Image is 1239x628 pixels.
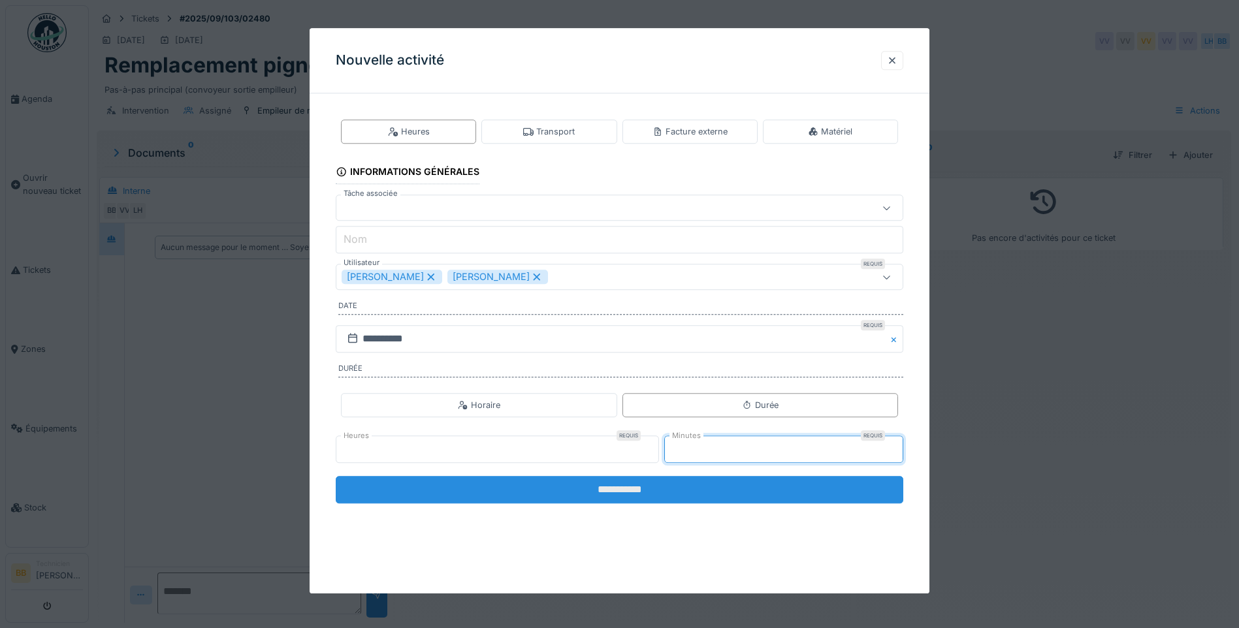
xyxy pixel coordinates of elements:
label: Durée [338,363,903,377]
div: Heures [388,125,430,138]
label: Utilisateur [341,258,382,269]
div: Informations générales [336,162,479,184]
label: Heures [341,430,372,441]
label: Tâche associée [341,189,400,200]
div: Matériel [808,125,852,138]
label: Date [338,301,903,315]
div: Requis [861,320,885,330]
div: [PERSON_NAME] [447,270,548,285]
div: Transport [523,125,575,138]
div: Requis [617,430,641,441]
label: Minutes [669,430,703,441]
div: [PERSON_NAME] [342,270,442,285]
label: Nom [341,232,370,247]
div: Horaire [458,399,500,411]
div: Facture externe [652,125,728,138]
div: Requis [861,430,885,441]
button: Close [889,325,903,353]
div: Durée [742,399,779,411]
h3: Nouvelle activité [336,52,444,69]
div: Requis [861,259,885,270]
